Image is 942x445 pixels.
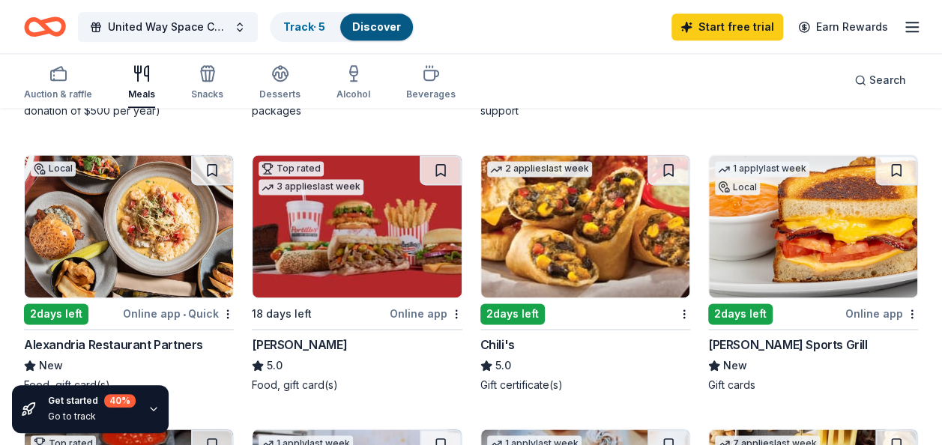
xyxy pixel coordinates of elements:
span: United Way Space Coast ECM -Employee campaign lunch [108,18,228,36]
div: Beverages [406,88,456,100]
div: Get started [48,394,136,408]
a: Track· 5 [283,20,325,33]
div: Desserts [259,88,301,100]
span: • [183,308,186,320]
div: 2 days left [708,303,773,324]
div: 3 applies last week [259,179,363,195]
button: Snacks [191,58,223,108]
span: 5.0 [495,357,511,375]
div: Online app Quick [123,304,234,323]
button: Meals [128,58,155,108]
div: 2 days left [24,303,88,324]
img: Image for Alexandria Restaurant Partners [25,155,233,297]
div: Top rated [259,161,324,176]
div: Chili's [480,336,515,354]
a: Discover [352,20,401,33]
div: Snacks [191,88,223,100]
button: Alcohol [336,58,370,108]
div: 18 days left [252,305,312,323]
div: Alexandria Restaurant Partners [24,336,203,354]
div: Gift cards [708,378,918,393]
span: New [723,357,747,375]
a: Image for Chili's2 applieslast week2days leftChili's5.0Gift certificate(s) [480,154,690,393]
div: Online app [845,304,918,323]
span: New [39,357,63,375]
button: Desserts [259,58,301,108]
a: Image for Duffy's Sports Grill1 applylast weekLocal2days leftOnline app[PERSON_NAME] Sports Grill... [708,154,918,393]
div: Meals [128,88,155,100]
div: Local [31,161,76,176]
div: [PERSON_NAME] Sports Grill [708,336,868,354]
button: Track· 5Discover [270,12,414,42]
button: Search [842,65,918,95]
a: Image for Portillo'sTop rated3 applieslast week18 days leftOnline app[PERSON_NAME]5.0Food, gift c... [252,154,462,393]
div: Alcohol [336,88,370,100]
div: Local [715,180,760,195]
div: 40 % [104,394,136,408]
div: Online app [390,304,462,323]
div: 2 applies last week [487,161,592,177]
a: Home [24,9,66,44]
button: United Way Space Coast ECM -Employee campaign lunch [78,12,258,42]
div: [PERSON_NAME] [252,336,347,354]
div: Gift certificate(s) [480,378,690,393]
div: 1 apply last week [715,161,809,177]
span: 5.0 [267,357,283,375]
button: Auction & raffle [24,58,92,108]
span: Search [869,71,906,89]
a: Start free trial [671,13,783,40]
img: Image for Chili's [481,155,689,297]
button: Beverages [406,58,456,108]
img: Image for Duffy's Sports Grill [709,155,917,297]
div: Go to track [48,411,136,423]
a: Earn Rewards [789,13,897,40]
a: Image for Alexandria Restaurant PartnersLocal2days leftOnline app•QuickAlexandria Restaurant Part... [24,154,234,393]
img: Image for Portillo's [253,155,461,297]
div: 2 days left [480,303,545,324]
div: Food, gift card(s) [252,378,462,393]
div: Auction & raffle [24,88,92,100]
